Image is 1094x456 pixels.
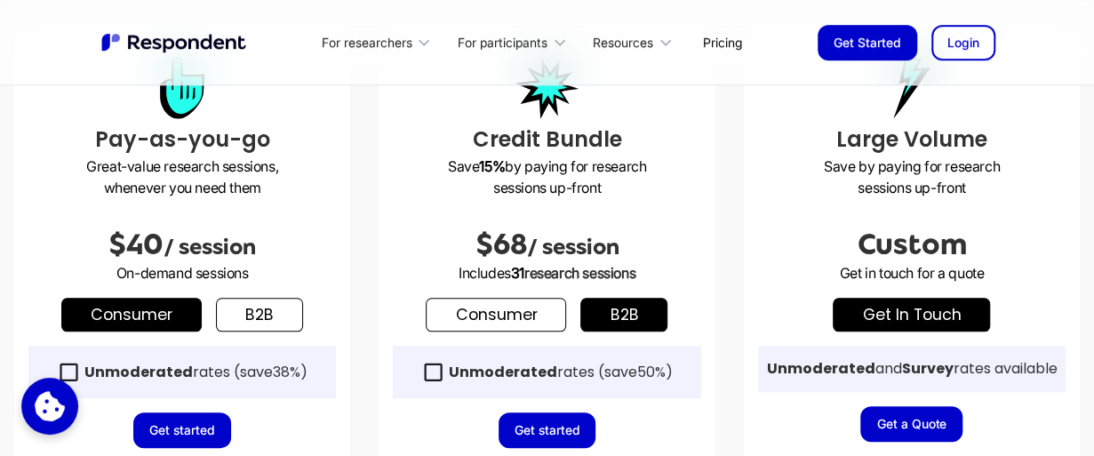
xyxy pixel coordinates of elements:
[28,156,336,198] p: Great-value research sessions, whenever you need them
[637,362,666,382] span: 50%
[475,228,526,260] span: $68
[84,362,193,382] strong: Unmoderated
[100,31,251,54] img: Untitled UI logotext
[449,362,557,382] strong: Unmoderated
[393,156,700,198] p: Save by paying for research sessions up-front
[426,298,566,332] a: Consumer
[758,156,1066,198] p: Save by paying for research sessions up-front
[28,262,336,284] p: On-demand sessions
[84,364,307,381] div: rates (save )
[133,412,231,448] a: Get started
[447,21,582,63] div: For participants
[458,34,547,52] div: For participants
[901,358,953,379] strong: Survey
[818,25,917,60] a: Get Started
[766,358,874,379] strong: Unmoderated
[833,298,990,332] a: get in touch
[273,362,300,382] span: 38%
[321,34,411,52] div: For researchers
[860,406,962,442] a: Get a Quote
[593,34,653,52] div: Resources
[164,235,256,260] span: / session
[766,360,1057,378] div: and rates available
[28,124,336,156] h3: Pay-as-you-go
[100,31,251,54] a: home
[449,364,673,381] div: rates (save )
[499,412,596,448] a: Get started
[311,21,447,63] div: For researchers
[689,21,756,63] a: Pricing
[580,298,667,332] a: b2b
[524,264,635,282] span: research sessions
[511,264,524,282] span: 31
[931,25,995,60] a: Login
[526,235,619,260] span: / session
[393,262,700,284] p: Includes
[758,262,1066,284] p: Get in touch for a quote
[216,298,303,332] a: b2b
[108,228,164,260] span: $40
[857,228,966,260] span: Custom
[583,21,689,63] div: Resources
[393,124,700,156] h3: Credit Bundle
[479,157,505,175] strong: 15%
[61,298,202,332] a: Consumer
[758,124,1066,156] h3: Large Volume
